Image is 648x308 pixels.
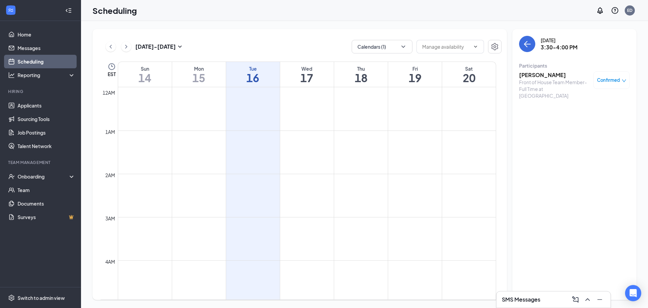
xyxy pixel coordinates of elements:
[594,294,605,305] button: Minimize
[519,79,590,99] div: Front of House Team Member- Full Time at [GEOGRAPHIC_DATA]
[502,296,540,303] h3: SMS Messages
[388,72,442,84] h1: 19
[442,62,496,87] a: September 20, 2025
[101,89,116,96] div: 12am
[8,173,15,180] svg: UserCheck
[92,5,137,16] h1: Scheduling
[280,65,334,72] div: Wed
[491,43,499,51] svg: Settings
[571,295,579,304] svg: ComposeMessage
[541,37,577,44] div: [DATE]
[18,183,75,197] a: Team
[226,62,280,87] a: September 16, 2025
[18,112,75,126] a: Sourcing Tools
[388,62,442,87] a: September 19, 2025
[18,99,75,112] a: Applicants
[442,72,496,84] h1: 20
[8,72,15,78] svg: Analysis
[18,139,75,153] a: Talent Network
[334,72,388,84] h1: 18
[280,72,334,84] h1: 17
[18,126,75,139] a: Job Postings
[625,285,641,301] div: Open Intercom Messenger
[400,43,407,50] svg: ChevronDown
[442,65,496,72] div: Sat
[519,36,535,52] button: back-button
[18,197,75,210] a: Documents
[18,294,65,301] div: Switch to admin view
[422,43,470,50] input: Manage availability
[104,215,116,222] div: 3am
[8,294,15,301] svg: Settings
[18,210,75,224] a: SurveysCrown
[523,40,531,48] svg: ArrowLeft
[104,171,116,179] div: 2am
[596,295,604,304] svg: Minimize
[172,62,226,87] a: September 15, 2025
[584,295,592,304] svg: ChevronUp
[352,40,412,53] button: Calendars (1)ChevronDown
[611,6,619,15] svg: QuestionInfo
[104,128,116,136] div: 1am
[135,43,176,50] h3: [DATE] - [DATE]
[8,89,74,94] div: Hiring
[65,7,72,14] svg: Collapse
[118,62,172,87] a: September 14, 2025
[570,294,581,305] button: ComposeMessage
[541,44,577,51] h3: 3:30-4:00 PM
[104,258,116,265] div: 4am
[123,43,130,51] svg: ChevronRight
[176,43,184,51] svg: SmallChevronDown
[388,65,442,72] div: Fri
[172,65,226,72] div: Mon
[18,55,75,68] a: Scheduling
[334,65,388,72] div: Thu
[582,294,593,305] button: ChevronUp
[121,42,131,52] button: ChevronRight
[622,78,626,83] span: down
[334,62,388,87] a: September 18, 2025
[118,72,172,84] h1: 14
[519,71,590,79] h3: [PERSON_NAME]
[18,173,70,180] div: Onboarding
[118,65,172,72] div: Sun
[172,72,226,84] h1: 15
[18,28,75,41] a: Home
[627,7,632,13] div: ED
[106,42,116,52] button: ChevronLeft
[18,72,76,78] div: Reporting
[596,6,604,15] svg: Notifications
[488,40,502,53] button: Settings
[7,7,14,14] svg: WorkstreamLogo
[107,43,114,51] svg: ChevronLeft
[226,72,280,84] h1: 16
[8,160,74,165] div: Team Management
[473,44,478,49] svg: ChevronDown
[597,77,620,84] span: Confirmed
[108,63,116,71] svg: Clock
[519,62,630,69] div: Participants
[226,65,280,72] div: Tue
[108,71,116,77] span: EST
[18,41,75,55] a: Messages
[280,62,334,87] a: September 17, 2025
